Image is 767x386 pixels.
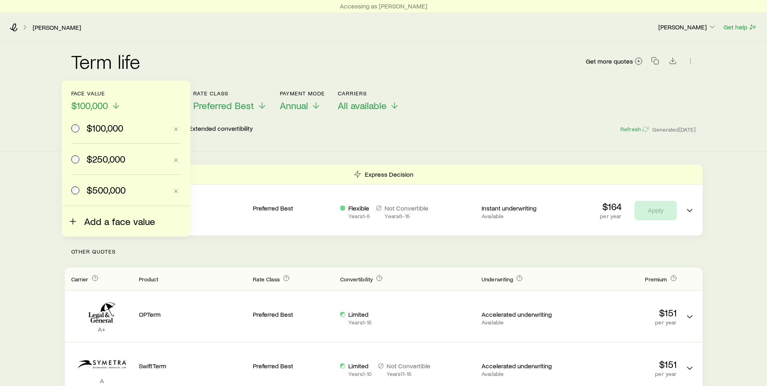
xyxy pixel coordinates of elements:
[348,319,372,326] p: Years 1 - 15
[338,100,387,111] span: All available
[193,100,254,111] span: Preferred Best
[585,57,643,66] a: Get more quotes
[658,23,717,32] button: [PERSON_NAME]
[340,2,427,10] p: Accessing as [PERSON_NAME]
[71,100,108,111] span: $100,000
[253,204,334,212] p: Preferred Best
[482,213,562,219] p: Available
[253,276,280,283] span: Rate Class
[280,90,325,111] button: Payment ModeAnnual
[71,325,132,333] p: A+
[139,362,247,370] p: SwiftTerm
[189,124,253,134] p: Extended convertibility
[338,90,399,97] p: Carriers
[71,377,132,385] p: A
[139,310,247,318] p: OPTerm
[253,310,334,318] p: Preferred Best
[385,213,428,219] p: Years 6 - 15
[667,58,678,66] a: Download CSV
[348,204,370,212] p: Flexible
[340,276,373,283] span: Convertibility
[193,90,267,111] button: Rate ClassPreferred Best
[723,23,757,32] button: Get help
[658,23,716,31] p: [PERSON_NAME]
[679,126,696,133] span: [DATE]
[569,359,677,370] p: $151
[482,204,562,212] p: Instant underwriting
[365,170,413,178] p: Express Decision
[139,204,247,212] p: Value Plus Term
[569,319,677,326] p: per year
[65,165,703,235] div: Term quotes
[71,276,89,283] span: Carrier
[338,90,399,111] button: CarriersAll available
[645,276,667,283] span: Premium
[32,24,81,31] a: [PERSON_NAME]
[482,276,513,283] span: Underwriting
[569,371,677,377] p: per year
[652,126,696,133] span: Generated
[348,362,372,370] p: Limited
[586,58,633,64] span: Get more quotes
[387,362,430,370] p: Not Convertible
[482,319,562,326] p: Available
[71,52,141,71] h2: Term life
[482,310,562,318] p: Accelerated underwriting
[139,276,159,283] span: Product
[253,362,334,370] p: Preferred Best
[348,310,372,318] p: Limited
[348,213,370,219] p: Years 1 - 5
[280,100,308,111] span: Annual
[482,362,562,370] p: Accelerated underwriting
[65,235,703,268] p: Other Quotes
[620,126,649,133] button: Refresh
[600,201,621,212] p: $164
[348,371,372,377] p: Years 1 - 10
[387,371,430,377] p: Years 11 - 15
[482,371,562,377] p: Available
[71,90,121,111] button: Face value$100,000
[635,201,677,220] button: Apply
[569,307,677,318] p: $151
[71,90,121,97] p: Face value
[193,90,267,97] p: Rate Class
[600,213,621,219] p: per year
[280,90,325,97] p: Payment Mode
[385,204,428,212] p: Not Convertible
